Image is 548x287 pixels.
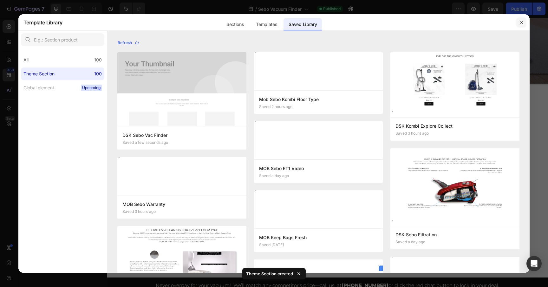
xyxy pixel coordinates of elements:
p: Theme Section created [246,271,293,277]
img: -a-gempagesversionv7shop-id448473980706227049theme-section-id576480558461223875.jpg [254,121,383,127]
div: Refresh [118,40,140,46]
p: DSK Sebo Filtration [395,231,514,239]
p: Saved a day ago [395,240,425,244]
p: DSK Sebo Vac Finder [122,131,241,139]
p: Saved 3 hours ago [122,209,156,214]
div: Theme Section [23,70,55,78]
img: Alt Image [320,151,379,210]
p: Saved a few seconds ago [122,140,168,145]
strong: [PHONE_NUMBER] [235,265,282,271]
a: Image Title [183,151,258,210]
span: Never overpay for your vacuum! We’ll match any competitor’s price call us at or click the red cha... [49,265,392,271]
p: DSK Kombi Explore Collect [395,122,514,130]
p: MOB Sebo Warranty [122,201,241,208]
span: Not all vacuums are built the same — and neither are your floors. [126,76,316,82]
p: Saved 2 hours ago [259,105,292,109]
input: E.g.: Section product [21,33,104,46]
div: Saved Library [284,18,322,31]
img: -a-gempagesversionv7shop-id448473980706227049theme-section-id577489003025007142.jpg [117,157,246,163]
i: — [208,265,213,271]
p: Saved 3 hours ago [395,131,429,136]
div: 100 [94,56,102,64]
img: -a-gempagesversionv7shop-id448473980706227049theme-section-id586161848756208413.jpg [254,52,383,58]
img: -a-gempagesversionv7shop-id448473980706227049theme-section-id583971558645563975.jpg [390,148,519,226]
p: MOB Keep Bags Fresh [259,234,378,241]
img: -a-gempagesversionv7shop-id448473980706227049theme-section-id586161594480722779.jpg [390,52,519,117]
span: Hard Floors and Plush Carpet [59,216,126,223]
span: Choosing a vacuum that matches your home’s flooring type ensures optimal cleaning performance, pr... [31,101,410,123]
span: hard floors + low/medium-pile rugs [178,216,264,223]
span: Click the image below that best matches your home’s flooring [111,131,331,137]
div: 100 [94,70,102,78]
img: -a-gempagesversionv7shop-id448473980706227049theme-section-id582705394166530673.jpg [254,259,383,271]
div: Open Intercom Messenger [526,256,542,271]
img: Placeholder.png [117,52,246,126]
p: Mob Sebo Kombi Floor Type [259,96,378,103]
img: -a-gempagesversionv7shop-id448473980706227049theme-section-id583997746470453991.jpg [254,190,383,196]
span: hard floors only [330,216,369,223]
button: Refresh [117,38,140,47]
span: Upcoming [81,85,102,91]
img: Alt Image [62,151,121,210]
p: Saved [DATE] [259,243,284,247]
div: Templates [251,18,282,31]
div: Sections [221,18,249,31]
h2: Template Library [23,14,62,31]
p: Saved a day ago [259,174,289,178]
a: Image Title [54,151,130,210]
div: All [23,56,29,64]
img: Alt Image [191,151,250,210]
a: Image Title [311,151,387,210]
span: let's help you find the perfect sebo for your home [98,83,343,93]
p: MOB Sebo ET1 Video [259,165,378,172]
div: Global element [23,84,54,92]
img: -a-gempagesversionv7shop-id448473980706227049theme-section-id582704059069236056.jpg [390,257,519,263]
div: DSK Sebo Vac Finder [352,63,393,69]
